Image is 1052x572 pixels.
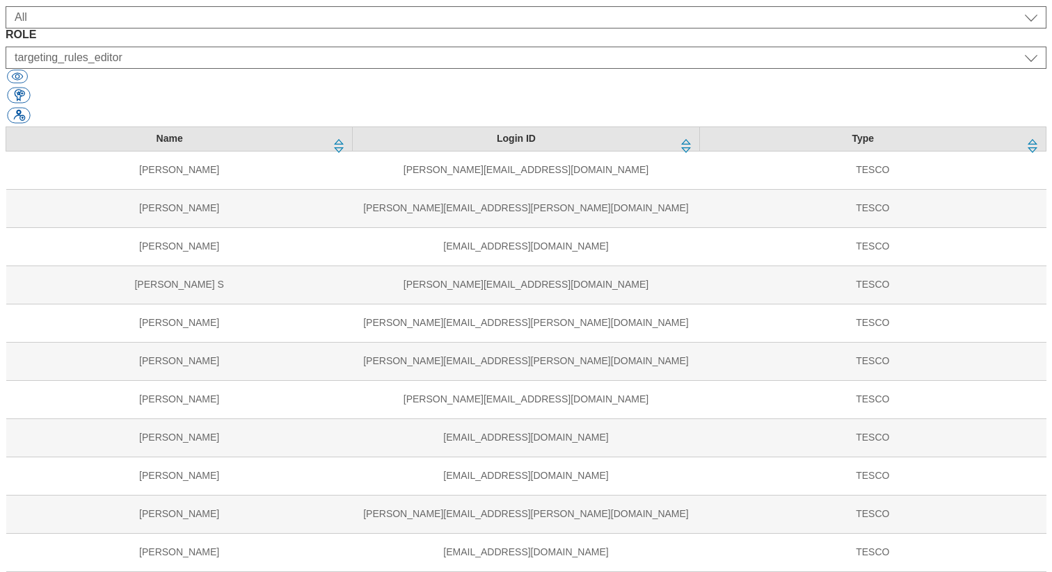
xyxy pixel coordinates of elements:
td: TESCO [699,418,1046,457]
td: [PERSON_NAME] [6,533,353,571]
td: [PERSON_NAME][EMAIL_ADDRESS][DOMAIN_NAME] [353,265,699,304]
td: [EMAIL_ADDRESS][DOMAIN_NAME] [353,533,699,571]
td: [PERSON_NAME] [6,304,353,342]
td: TESCO [699,342,1046,380]
td: [PERSON_NAME][EMAIL_ADDRESS][PERSON_NAME][DOMAIN_NAME] [353,342,699,380]
td: [PERSON_NAME] S [6,265,353,304]
td: [PERSON_NAME][EMAIL_ADDRESS][PERSON_NAME][DOMAIN_NAME] [353,304,699,342]
div: Login ID [361,133,671,145]
td: [EMAIL_ADDRESS][DOMAIN_NAME] [353,227,699,265]
td: [PERSON_NAME] [6,227,353,265]
td: TESCO [699,227,1046,265]
td: TESCO [699,265,1046,304]
td: [EMAIL_ADDRESS][DOMAIN_NAME] [353,418,699,457]
td: TESCO [699,533,1046,571]
div: Name [15,133,324,145]
td: [PERSON_NAME][EMAIL_ADDRESS][PERSON_NAME][DOMAIN_NAME] [353,495,699,533]
td: TESCO [699,457,1046,495]
td: [PERSON_NAME] [6,418,353,457]
td: [PERSON_NAME] [6,189,353,227]
td: [PERSON_NAME] [6,457,353,495]
td: TESCO [699,304,1046,342]
td: [PERSON_NAME] [6,495,353,533]
label: ROLE [6,28,1046,41]
td: [PERSON_NAME] [6,151,353,189]
td: [PERSON_NAME] [6,342,353,380]
td: TESCO [699,495,1046,533]
td: TESCO [699,380,1046,418]
td: [PERSON_NAME] [6,380,353,418]
td: [PERSON_NAME][EMAIL_ADDRESS][DOMAIN_NAME] [353,151,699,189]
div: Type [708,133,1018,145]
td: TESCO [699,151,1046,189]
td: [EMAIL_ADDRESS][DOMAIN_NAME] [353,457,699,495]
td: [PERSON_NAME][EMAIL_ADDRESS][DOMAIN_NAME] [353,380,699,418]
td: [PERSON_NAME][EMAIL_ADDRESS][PERSON_NAME][DOMAIN_NAME] [353,189,699,227]
td: TESCO [699,189,1046,227]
